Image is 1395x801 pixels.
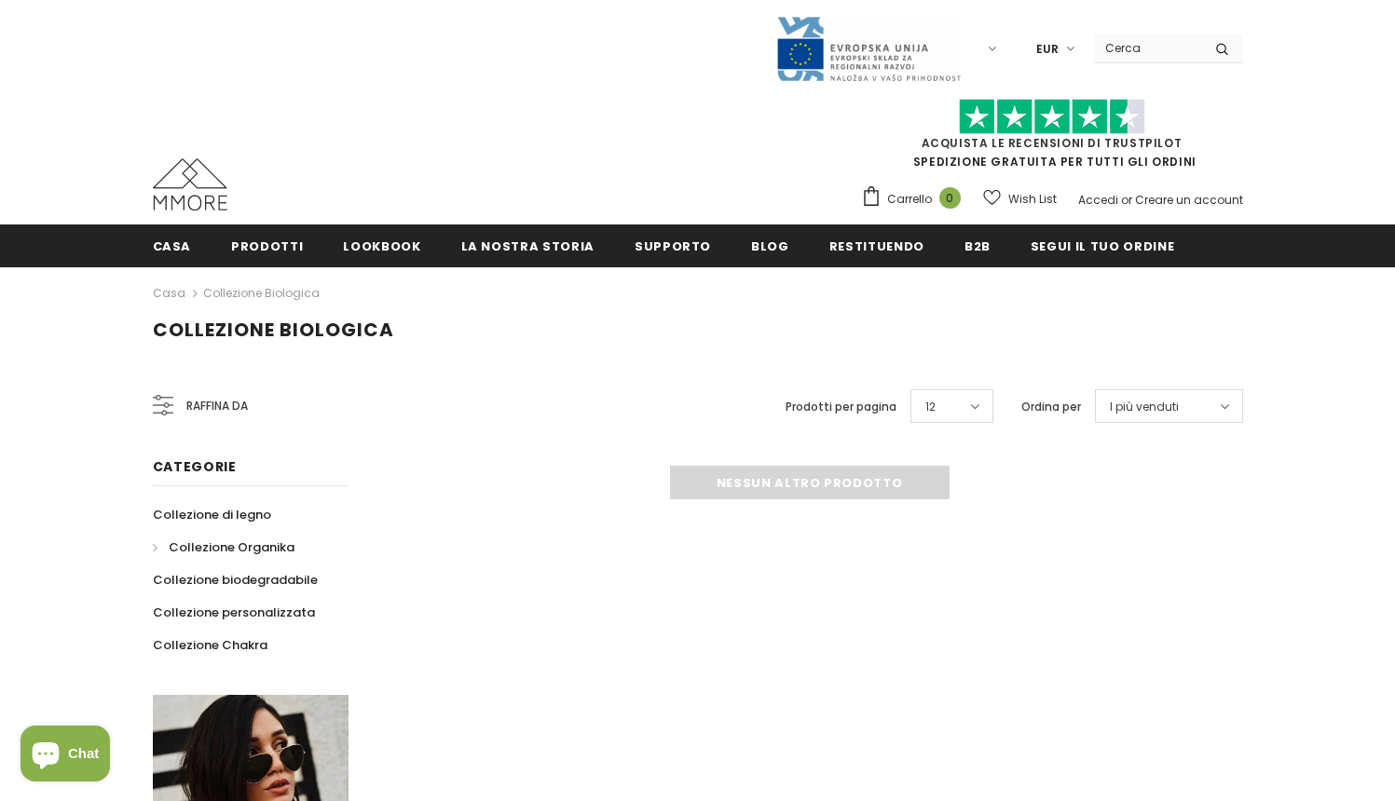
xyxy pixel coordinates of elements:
span: Blog [751,238,789,255]
img: Casi MMORE [153,158,227,210]
span: EUR [1036,40,1059,59]
inbox-online-store-chat: Shopify online store chat [15,726,116,786]
a: Carrello 0 [861,185,970,213]
label: Ordina per [1021,398,1081,416]
a: Accedi [1078,192,1118,208]
span: 12 [925,398,936,416]
span: Raffina da [186,396,248,416]
span: Casa [153,238,192,255]
a: Creare un account [1135,192,1243,208]
span: La nostra storia [461,238,595,255]
a: Acquista le recensioni di TrustPilot [922,135,1183,151]
span: Carrello [887,190,932,209]
img: Fidati di Pilot Stars [959,99,1145,135]
a: Collezione di legno [153,498,271,531]
span: Prodotti [231,238,303,255]
a: Collezione personalizzata [153,596,315,629]
a: Javni Razpis [775,40,962,56]
span: Collezione biodegradabile [153,571,318,589]
span: SPEDIZIONE GRATUITA PER TUTTI GLI ORDINI [861,107,1243,170]
a: Collezione Organika [153,531,294,563]
label: Prodotti per pagina [786,398,896,416]
input: Search Site [1094,34,1201,61]
a: Wish List [983,183,1057,215]
a: B2B [964,224,991,266]
span: I più venduti [1110,398,1179,416]
span: B2B [964,238,991,255]
a: Collezione Chakra [153,629,267,661]
a: La nostra storia [461,224,595,266]
a: Prodotti [231,224,303,266]
a: Blog [751,224,789,266]
span: Collezione Organika [169,538,294,556]
span: Restituendo [829,238,924,255]
a: Restituendo [829,224,924,266]
span: Collezione di legno [153,506,271,523]
span: Segui il tuo ordine [1031,238,1174,255]
a: Lookbook [343,224,420,266]
span: Collezione personalizzata [153,604,315,621]
span: Lookbook [343,238,420,255]
span: supporto [635,238,711,255]
span: Wish List [1008,190,1057,209]
a: Segui il tuo ordine [1031,224,1174,266]
span: Collezione biologica [153,317,394,343]
a: Casa [153,282,185,305]
a: Casa [153,224,192,266]
a: Collezione biodegradabile [153,563,318,596]
a: Collezione biologica [203,285,320,301]
span: Categorie [153,457,237,476]
span: Collezione Chakra [153,636,267,654]
a: supporto [635,224,711,266]
span: or [1121,192,1132,208]
span: 0 [939,187,961,209]
img: Javni Razpis [775,15,962,83]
